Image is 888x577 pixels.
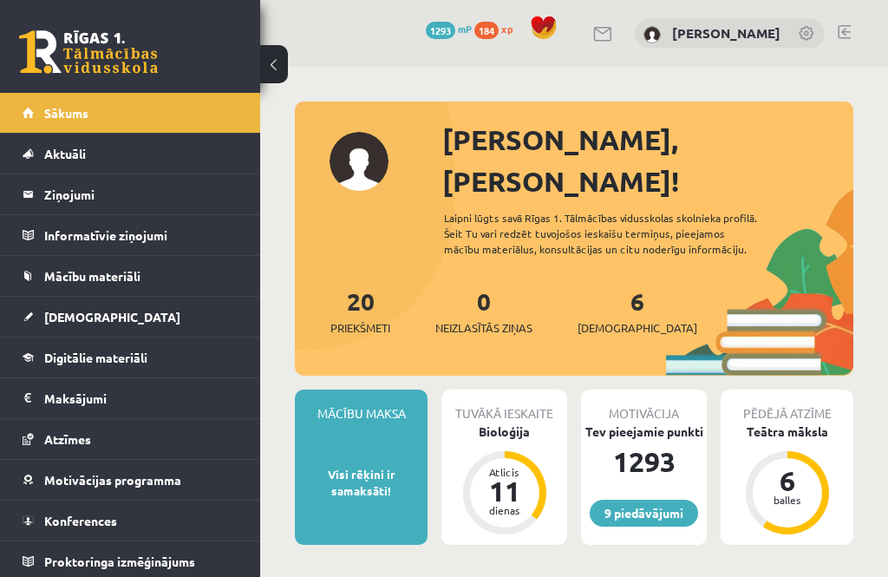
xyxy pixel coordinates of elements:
span: Aktuāli [44,146,86,161]
span: Neizlasītās ziņas [435,319,532,337]
a: Digitālie materiāli [23,338,238,377]
div: Pēdējā atzīme [721,390,853,423]
div: [PERSON_NAME], [PERSON_NAME]! [442,119,853,202]
div: Tuvākā ieskaite [441,390,567,423]
p: Visi rēķini ir samaksāti! [304,466,419,500]
div: 6 [761,467,813,495]
span: Konferences [44,513,117,528]
span: Priekšmeti [330,319,390,337]
span: [DEMOGRAPHIC_DATA] [578,319,697,337]
div: 11 [479,477,531,505]
a: Sākums [23,93,238,133]
div: Motivācija [581,390,707,423]
img: Izabella Bebre [643,26,661,43]
a: 9 piedāvājumi [590,500,698,527]
a: Maksājumi [23,378,238,418]
span: Digitālie materiāli [44,350,147,365]
a: 0Neizlasītās ziņas [435,285,532,337]
a: Informatīvie ziņojumi [23,215,238,255]
a: 184 xp [474,22,521,36]
span: Motivācijas programma [44,472,181,488]
span: Proktoringa izmēģinājums [44,554,195,569]
a: Konferences [23,501,238,541]
span: [DEMOGRAPHIC_DATA] [44,309,180,325]
a: [DEMOGRAPHIC_DATA] [23,297,238,337]
div: 1293 [581,441,707,482]
div: Teātra māksla [721,423,853,441]
a: Atzīmes [23,419,238,459]
div: Bioloģija [441,423,567,441]
a: Ziņojumi [23,174,238,214]
a: [PERSON_NAME] [672,24,780,42]
span: mP [458,22,472,36]
div: Mācību maksa [295,390,428,423]
span: Sākums [44,105,88,121]
div: Laipni lūgts savā Rīgas 1. Tālmācības vidusskolas skolnieka profilā. Šeit Tu vari redzēt tuvojošo... [444,210,779,257]
a: Teātra māksla 6 balles [721,423,853,537]
div: Atlicis [479,467,531,477]
span: Atzīmes [44,431,91,447]
div: dienas [479,505,531,515]
a: Mācību materiāli [23,256,238,296]
a: 1293 mP [426,22,472,36]
span: xp [501,22,513,36]
a: 20Priekšmeti [330,285,390,337]
a: Aktuāli [23,134,238,174]
a: Motivācijas programma [23,460,238,500]
div: Tev pieejamie punkti [581,423,707,441]
legend: Informatīvie ziņojumi [44,215,238,255]
a: 6[DEMOGRAPHIC_DATA] [578,285,697,337]
span: Mācību materiāli [44,268,140,284]
legend: Ziņojumi [44,174,238,214]
a: Rīgas 1. Tālmācības vidusskola [19,30,158,74]
a: Bioloģija Atlicis 11 dienas [441,423,567,537]
span: 184 [474,22,499,39]
div: balles [761,495,813,505]
span: 1293 [426,22,455,39]
legend: Maksājumi [44,378,238,418]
